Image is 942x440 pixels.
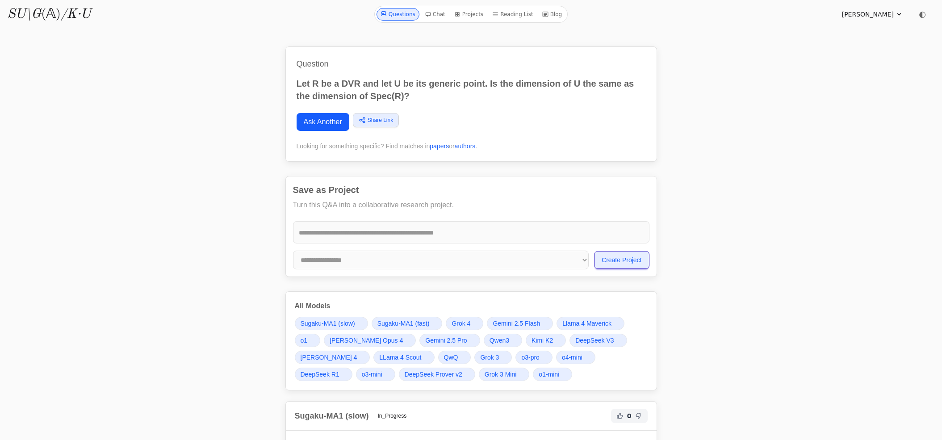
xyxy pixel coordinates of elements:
a: Sugaku-MA1 (slow) [295,317,368,330]
span: Grok 3 [480,353,499,362]
a: Chat [421,8,449,21]
a: Qwen3 [484,334,522,347]
p: Let R be a DVR and let U be its generic point. Is the dimension of U the same as the dimension of... [297,77,646,102]
h1: Question [297,58,646,70]
a: o3-pro [515,351,552,364]
span: o3-pro [521,353,539,362]
a: o1 [295,334,321,347]
a: [PERSON_NAME] 4 [295,351,370,364]
a: Kimi K2 [526,334,566,347]
a: DeepSeek R1 [295,368,352,381]
span: o3-mini [362,370,382,379]
p: Turn this Q&A into a collaborative research project. [293,200,649,210]
a: Blog [539,8,566,21]
span: 0 [627,411,632,420]
button: Create Project [594,251,649,269]
a: Gemini 2.5 Flash [487,317,553,330]
span: Share Link [368,116,393,124]
a: Grok 4 [446,317,483,330]
a: Grok 3 Mini [479,368,530,381]
span: o1-mini [539,370,559,379]
summary: [PERSON_NAME] [842,10,903,19]
button: Not Helpful [633,411,644,421]
a: Ask Another [297,113,349,131]
span: [PERSON_NAME] 4 [301,353,357,362]
a: QwQ [438,351,471,364]
a: DeepSeek V3 [569,334,627,347]
button: Helpful [615,411,625,421]
i: /K·U [61,8,91,21]
a: Llama 4 Maverick [557,317,624,330]
span: Grok 3 Mini [485,370,517,379]
h3: All Models [295,301,648,311]
a: Gemini 2.5 Pro [419,334,480,347]
span: Grok 4 [452,319,470,328]
span: Sugaku-MA1 (fast) [377,319,430,328]
span: Kimi K2 [532,336,553,345]
a: SU\G(𝔸)/K·U [7,6,91,22]
h2: Sugaku-MA1 (slow) [295,410,369,422]
span: Sugaku-MA1 (slow) [301,319,355,328]
a: Reading List [489,8,537,21]
h2: Save as Project [293,184,649,196]
span: DeepSeek R1 [301,370,339,379]
a: Projects [451,8,487,21]
a: LLama 4 Scout [373,351,434,364]
span: LLama 4 Scout [379,353,421,362]
i: SU\G [7,8,41,21]
span: Gemini 2.5 Flash [493,319,540,328]
a: [PERSON_NAME] Opus 4 [324,334,416,347]
a: papers [430,142,449,150]
span: ◐ [919,10,926,18]
div: Looking for something specific? Find matches in or . [297,142,646,151]
a: o3-mini [356,368,395,381]
span: QwQ [444,353,458,362]
a: o4-mini [556,351,595,364]
a: authors [455,142,476,150]
span: o4-mini [562,353,582,362]
a: DeepSeek Prover v2 [399,368,475,381]
a: Questions [377,8,419,21]
span: Llama 4 Maverick [562,319,611,328]
span: In_Progress [373,411,412,421]
span: Qwen3 [490,336,509,345]
span: DeepSeek Prover v2 [405,370,462,379]
a: o1-mini [533,368,572,381]
span: [PERSON_NAME] Opus 4 [330,336,403,345]
span: [PERSON_NAME] [842,10,894,19]
a: Grok 3 [474,351,512,364]
span: DeepSeek V3 [575,336,614,345]
span: Gemini 2.5 Pro [425,336,467,345]
a: Sugaku-MA1 (fast) [372,317,443,330]
button: ◐ [913,5,931,23]
span: o1 [301,336,308,345]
